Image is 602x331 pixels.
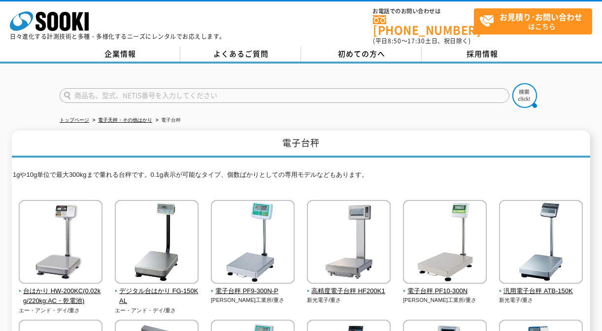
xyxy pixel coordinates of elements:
[499,296,583,304] p: 新光電子/重さ
[12,131,590,158] h1: 電子台秤
[115,200,199,286] img: デジタル台はかり FG-150KAL
[13,170,589,185] p: 1gや10g単位で最大300kgまで量れる台秤です。0.1g表示が可能なタイプ、個数ばかりとしての専用モデルなどもあります。
[19,286,103,307] span: 台はかり HW-200KC(0.02kg/220kg:AC・乾電池)
[474,8,592,34] a: お見積り･お問い合わせはこちら
[499,286,583,297] span: 汎用電子台秤 ATB-150K
[499,277,583,297] a: 汎用電子台秤 ATB-150K
[211,200,295,286] img: 電子台秤 PF9-300N-P
[211,296,295,304] p: [PERSON_NAME]工業所/重さ
[512,83,537,108] img: btn_search.png
[60,47,180,62] a: 企業情報
[499,200,583,286] img: 汎用電子台秤 ATB-150K
[479,9,592,33] span: はこちら
[373,36,470,45] span: (平日 ～ 土日、祝日除く)
[403,286,487,297] span: 電子台秤 PF10-300N
[307,200,391,286] img: 高精度電子台秤 HF200K1
[373,8,474,14] span: お電話でのお問い合わせは
[301,47,422,62] a: 初めての方へ
[403,296,487,304] p: [PERSON_NAME]工業所/重さ
[211,286,295,297] span: 電子台秤 PF9-300N-P
[19,277,103,306] a: 台はかり HW-200KC(0.02kg/220kg:AC・乾電池)
[19,200,102,286] img: 台はかり HW-200KC(0.02kg/220kg:AC・乾電池)
[115,306,199,315] p: エー・アンド・デイ/重さ
[388,36,401,45] span: 8:50
[500,11,582,23] strong: お見積り･お問い合わせ
[60,88,509,103] input: 商品名、型式、NETIS番号を入力してください
[307,286,391,297] span: 高精度電子台秤 HF200K1
[19,306,103,315] p: エー・アンド・デイ/重さ
[60,117,89,123] a: トップページ
[10,33,226,39] p: 日々進化する計測技術と多種・多様化するニーズにレンタルでお応えします。
[154,115,181,126] li: 電子台秤
[373,15,474,35] a: [PHONE_NUMBER]
[115,286,199,307] span: デジタル台はかり FG-150KAL
[115,277,199,306] a: デジタル台はかり FG-150KAL
[211,277,295,297] a: 電子台秤 PF9-300N-P
[338,48,385,59] span: 初めての方へ
[422,47,542,62] a: 採用情報
[98,117,152,123] a: 電子天秤・その他はかり
[403,200,487,286] img: 電子台秤 PF10-300N
[403,277,487,297] a: 電子台秤 PF10-300N
[180,47,301,62] a: よくあるご質問
[407,36,425,45] span: 17:30
[307,296,391,304] p: 新光電子/重さ
[307,277,391,297] a: 高精度電子台秤 HF200K1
